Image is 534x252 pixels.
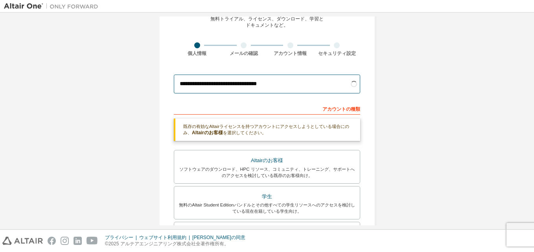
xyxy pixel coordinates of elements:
[105,234,139,241] div: プライバシー
[2,237,43,245] img: altair_logo.svg
[221,50,267,57] div: メールの確認
[314,50,361,57] div: セキュリティ設定
[267,50,314,57] div: アカウント情報
[48,237,56,245] img: facebook.svg
[210,16,324,28] div: 無料トライアル、ライセンス、ダウンロード、学習と ドキュメントなど。
[192,234,250,241] div: [PERSON_NAME]の同意
[174,50,221,57] div: 個人情報
[192,130,223,135] b: Altairのお客様
[179,155,355,166] div: Altairのお客様
[4,2,102,10] img: Altair One
[179,191,355,202] div: 学生
[109,241,229,247] font: 2025 アルテアエンジニアリング株式会社全著作権所有。
[174,119,360,141] div: 既存の有効なAltairライセンスを持つアカウントにアクセスしようとしている場合にのみ、 を選択してください。
[105,241,250,247] p: ©
[87,237,98,245] img: youtube.svg
[74,237,82,245] img: linkedin.svg
[61,237,69,245] img: instagram.svg
[174,102,360,115] div: アカウントの種類
[139,234,192,241] div: ウェブサイト利用規約
[179,202,355,214] div: 無料のAltair Student Editionバンドルとその他すべての学生リソースへのアクセスを検討している現在在籍している学生向け。
[179,166,355,179] div: ソフトウェアのダウンロード、HPC リソース、コミュニティ、トレーニング、サポートへのアクセスを検討している既存のお客様向け。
